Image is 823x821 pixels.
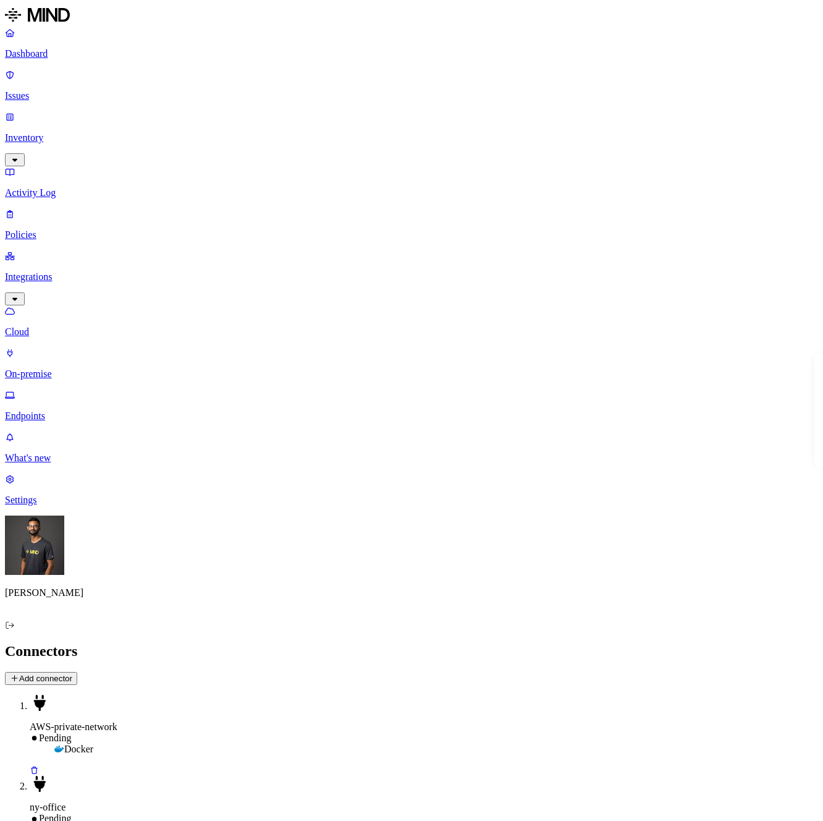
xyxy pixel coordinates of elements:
[5,166,818,198] a: Activity Log
[5,132,818,143] p: Inventory
[5,69,818,101] a: Issues
[5,27,818,59] a: Dashboard
[5,347,818,380] a: On-premise
[39,733,71,743] span: Pending
[5,389,818,422] a: Endpoints
[5,495,818,506] p: Settings
[5,5,70,25] img: MIND
[5,432,818,464] a: What's new
[30,721,117,732] span: AWS-private-network
[5,516,64,575] img: Amit Cohen
[5,271,818,283] p: Integrations
[5,305,818,338] a: Cloud
[64,744,93,754] span: Docker
[5,111,818,164] a: Inventory
[5,474,818,506] a: Settings
[5,48,818,59] p: Dashboard
[5,90,818,101] p: Issues
[5,187,818,198] p: Activity Log
[30,802,65,812] span: ny-office
[5,5,818,27] a: MIND
[5,250,818,304] a: Integrations
[5,326,818,338] p: Cloud
[5,643,818,660] h2: Connectors
[5,453,818,464] p: What's new
[5,229,818,240] p: Policies
[5,672,77,685] button: Add connector
[5,208,818,240] a: Policies
[5,410,818,422] p: Endpoints
[5,368,818,380] p: On-premise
